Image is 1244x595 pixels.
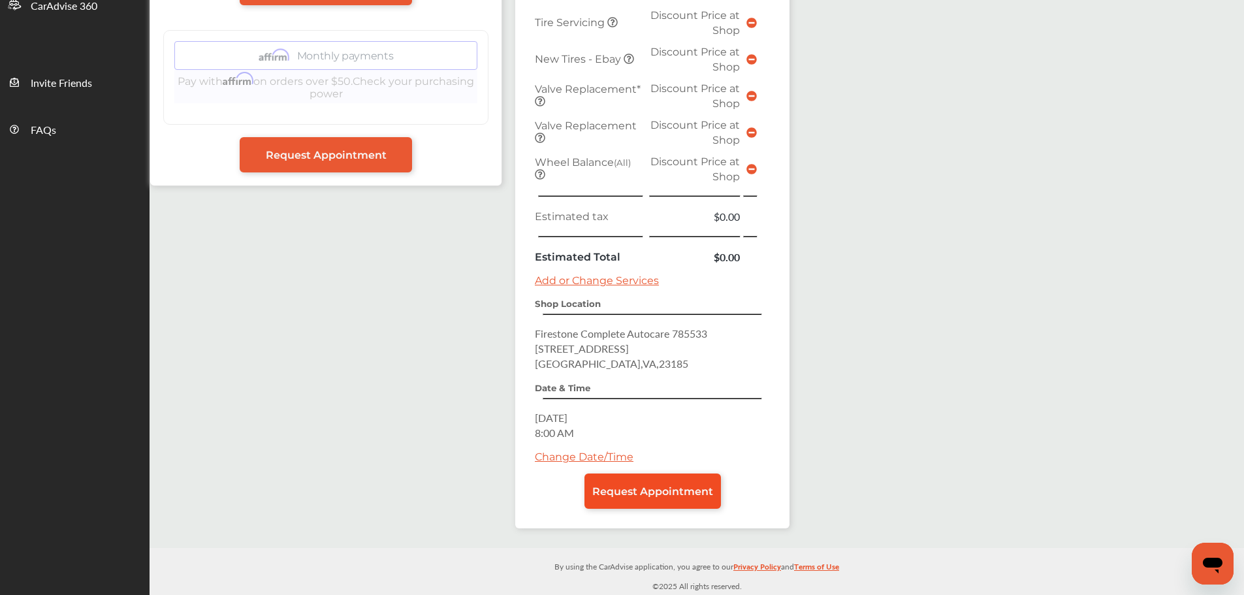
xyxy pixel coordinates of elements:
a: Request Appointment [584,474,721,509]
a: Privacy Policy [733,559,781,579]
span: Wheel Balance [535,156,631,169]
a: Add or Change Services [535,274,659,287]
span: Discount Price at Shop [650,9,740,37]
span: Discount Price at Shop [650,119,740,146]
span: Tire Servicing [535,16,607,29]
span: Discount Price at Shop [650,82,740,110]
span: FAQs [31,122,56,139]
div: © 2025 All rights reserved. [150,548,1244,595]
span: [DATE] [535,410,567,425]
span: Firestone Complete Autocare 785533 [535,326,707,341]
span: 8:00 AM [535,425,574,440]
span: Discount Price at Shop [650,155,740,183]
a: Change Date/Time [535,451,633,463]
strong: Date & Time [535,383,590,393]
span: Valve Replacement [535,120,637,132]
iframe: Button to launch messaging window [1192,543,1234,585]
span: [GEOGRAPHIC_DATA] , VA , 23185 [535,356,688,371]
a: Terms of Use [794,559,839,579]
small: (All) [614,157,631,168]
td: Estimated tax [532,206,646,227]
span: Request Appointment [266,149,387,161]
span: Discount Price at Shop [650,46,740,73]
span: [STREET_ADDRESS] [535,341,629,356]
span: Request Appointment [592,485,713,498]
td: $0.00 [646,206,743,227]
span: Valve Replacement* [535,83,641,95]
span: New Tires - Ebay [535,53,624,65]
p: By using the CarAdvise application, you agree to our and [150,559,1244,573]
td: Estimated Total [532,246,646,268]
span: Invite Friends [31,75,92,92]
a: Request Appointment [240,137,412,172]
td: $0.00 [646,246,743,268]
strong: Shop Location [535,298,601,309]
